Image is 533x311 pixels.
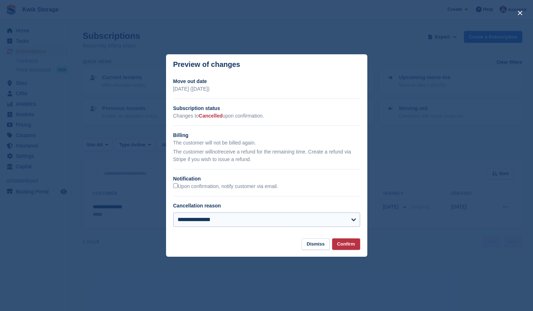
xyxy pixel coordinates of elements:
[332,238,360,250] button: Confirm
[173,78,360,85] h2: Move out date
[173,183,278,190] label: Upon confirmation, notify customer via email.
[173,203,221,209] label: Cancellation reason
[514,7,526,19] button: close
[173,175,360,183] h2: Notification
[173,112,360,120] p: Changes to upon confirmation.
[173,105,360,112] h2: Subscription status
[212,149,219,155] em: not
[173,139,360,147] p: The customer will not be billed again.
[173,183,178,188] input: Upon confirmation, notify customer via email.
[173,85,360,93] p: [DATE] ([DATE])
[173,60,240,69] p: Preview of changes
[173,132,360,139] h2: Billing
[173,148,360,163] p: The customer will receive a refund for the remaining time. Create a refund via Stripe if you wish...
[199,113,222,119] span: Cancelled
[302,238,330,250] button: Dismiss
